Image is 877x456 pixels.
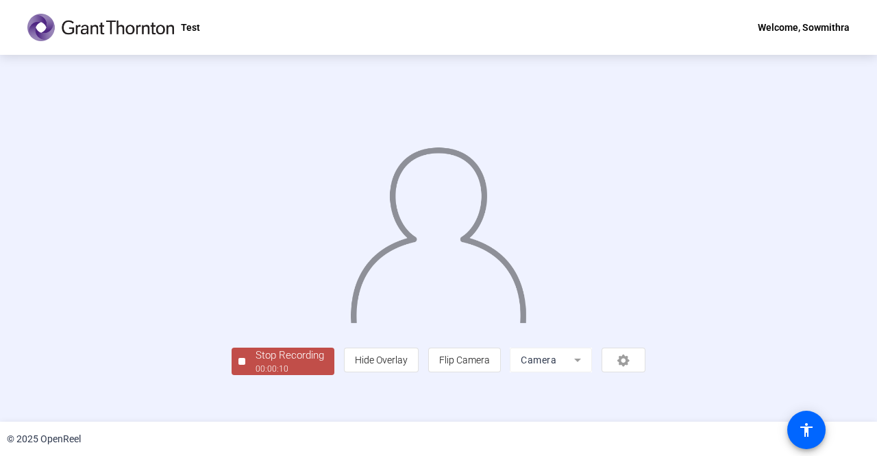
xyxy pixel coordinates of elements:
div: 00:00:10 [256,363,324,375]
div: Welcome, Sowmithra [758,19,850,36]
div: © 2025 OpenReel [7,432,81,446]
span: Flip Camera [439,355,490,365]
div: Stop Recording [256,348,324,363]
button: Flip Camera [428,348,501,372]
img: overlay [349,136,528,323]
p: Test [181,19,200,36]
button: Hide Overlay [344,348,419,372]
img: OpenReel logo [27,14,174,41]
span: Hide Overlay [355,355,408,365]
mat-icon: accessibility [798,422,815,438]
button: Stop Recording00:00:10 [232,348,334,376]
